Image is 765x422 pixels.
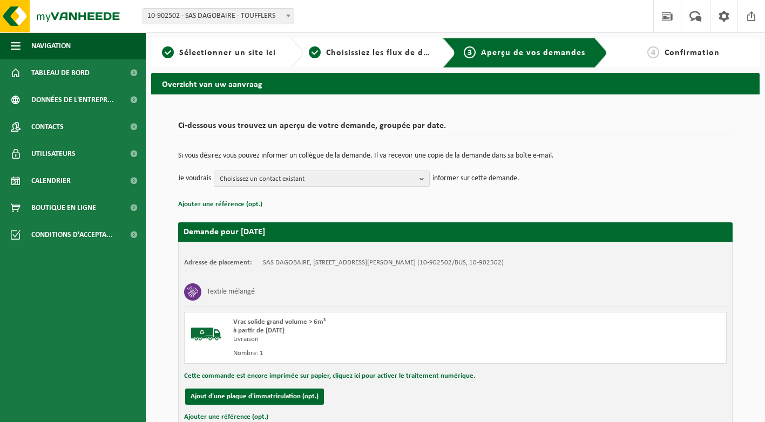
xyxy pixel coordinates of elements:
[263,258,504,267] td: SAS DAGOBAIRE, [STREET_ADDRESS][PERSON_NAME] (10-902502/BUS, 10-902502)
[143,8,294,24] span: 10-902502 - SAS DAGOBAIRE - TOUFFLERS
[31,221,113,248] span: Conditions d'accepta...
[178,171,211,187] p: Je voudrais
[178,198,262,212] button: Ajouter une référence (opt.)
[464,46,476,58] span: 3
[179,49,276,57] span: Sélectionner un site ici
[184,259,252,266] strong: Adresse de placement:
[309,46,434,59] a: 2Choisissiez les flux de déchets et récipients
[233,327,285,334] strong: à partir de [DATE]
[207,283,255,301] h3: Textile mélangé
[233,335,499,344] div: Livraison
[665,49,720,57] span: Confirmation
[31,194,96,221] span: Boutique en ligne
[31,140,76,167] span: Utilisateurs
[162,46,174,58] span: 1
[190,318,222,350] img: BL-SO-LV.png
[326,49,506,57] span: Choisissiez les flux de déchets et récipients
[185,389,324,405] button: Ajout d'une plaque d'immatriculation (opt.)
[481,49,585,57] span: Aperçu de vos demandes
[647,46,659,58] span: 4
[309,46,321,58] span: 2
[151,73,760,94] h2: Overzicht van uw aanvraag
[184,228,265,236] strong: Demande pour [DATE]
[178,152,733,160] p: Si vous désirez vous pouvez informer un collègue de la demande. Il va recevoir une copie de la de...
[31,167,71,194] span: Calendrier
[31,32,71,59] span: Navigation
[143,9,294,24] span: 10-902502 - SAS DAGOBAIRE - TOUFFLERS
[233,318,326,325] span: Vrac solide grand volume > 6m³
[31,113,64,140] span: Contacts
[31,86,114,113] span: Données de l'entrepr...
[220,171,415,187] span: Choisissez un contact existant
[178,121,733,136] h2: Ci-dessous vous trouvez un aperçu de votre demande, groupée par date.
[31,59,90,86] span: Tableau de bord
[432,171,519,187] p: informer sur cette demande.
[157,46,282,59] a: 1Sélectionner un site ici
[184,369,475,383] button: Cette commande est encore imprimée sur papier, cliquez ici pour activer le traitement numérique.
[214,171,430,187] button: Choisissez un contact existant
[233,349,499,358] div: Nombre: 1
